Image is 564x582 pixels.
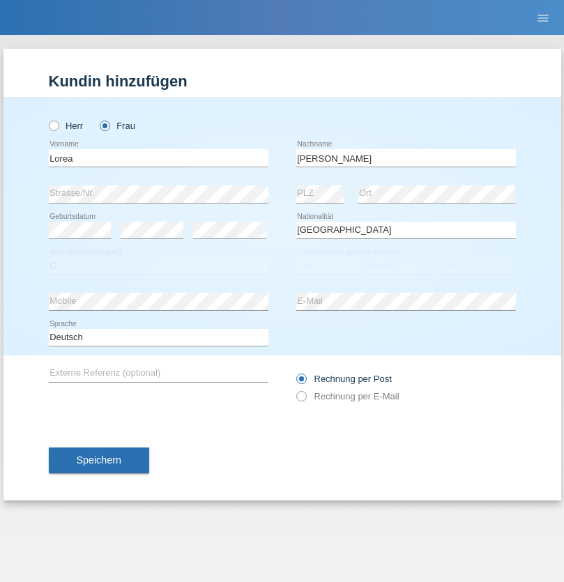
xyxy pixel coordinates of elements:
label: Rechnung per Post [296,374,392,384]
a: menu [529,13,557,22]
input: Rechnung per E-Mail [296,391,305,408]
label: Herr [49,121,84,131]
span: Speichern [77,454,121,466]
input: Rechnung per Post [296,374,305,391]
label: Frau [100,121,135,131]
h1: Kundin hinzufügen [49,72,516,90]
label: Rechnung per E-Mail [296,391,399,401]
input: Frau [100,121,109,130]
button: Speichern [49,447,149,474]
i: menu [536,11,550,25]
input: Herr [49,121,58,130]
